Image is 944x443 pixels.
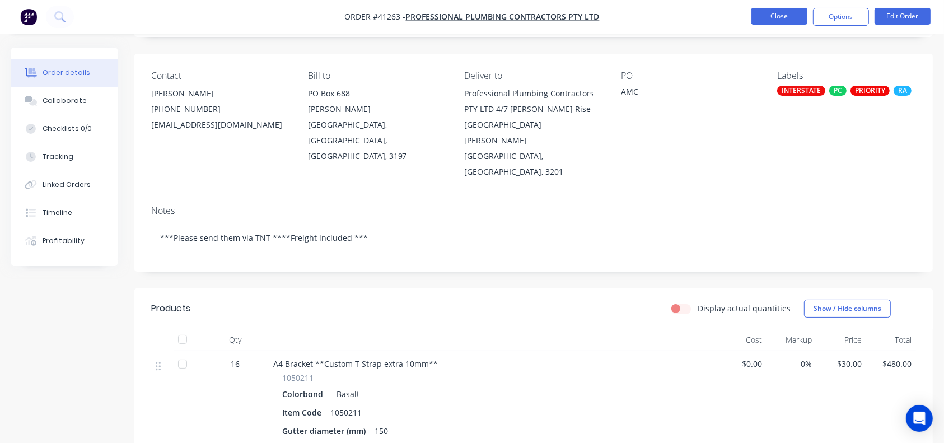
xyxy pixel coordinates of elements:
div: [PHONE_NUMBER] [151,101,290,117]
button: Show / Hide columns [804,300,891,318]
div: Labels [777,71,916,81]
div: PO Box 688 [308,86,447,101]
button: Order details [11,59,118,87]
button: Edit Order [875,8,931,25]
span: 1050211 [282,372,314,384]
div: [PERSON_NAME][GEOGRAPHIC_DATA], [GEOGRAPHIC_DATA], [GEOGRAPHIC_DATA], 3197 [308,101,447,164]
div: Tracking [43,152,73,162]
div: Cost [717,329,767,351]
div: Checklists 0/0 [43,124,92,134]
div: Products [151,302,190,315]
button: Options [813,8,869,26]
div: PC [829,86,847,96]
div: [PERSON_NAME][PHONE_NUMBER][EMAIL_ADDRESS][DOMAIN_NAME] [151,86,290,133]
div: AMC [621,86,760,101]
button: Collaborate [11,87,118,115]
div: Qty [202,329,269,351]
div: 1050211 [326,404,366,421]
div: Price [816,329,866,351]
button: Profitability [11,227,118,255]
img: Factory [20,8,37,25]
span: $480.00 [871,358,912,370]
div: Profitability [43,236,85,246]
span: A4 Bracket **Custom T Strap extra 10mm** [273,358,438,369]
button: Timeline [11,199,118,227]
div: Order details [43,68,90,78]
div: Linked Orders [43,180,91,190]
div: INTERSTATE [777,86,825,96]
label: Display actual quantities [698,302,791,314]
div: RA [894,86,912,96]
button: Linked Orders [11,171,118,199]
button: Checklists 0/0 [11,115,118,143]
div: PO [621,71,760,81]
div: Deliver to [464,71,603,81]
div: Bill to [308,71,447,81]
div: PRIORITY [850,86,890,96]
div: Notes [151,206,916,216]
div: Gutter diameter (mm) [282,423,370,439]
div: Colorbond [282,386,328,402]
button: Close [751,8,807,25]
div: Markup [767,329,816,351]
div: PO Box 688[PERSON_NAME][GEOGRAPHIC_DATA], [GEOGRAPHIC_DATA], [GEOGRAPHIC_DATA], 3197 [308,86,447,164]
div: Professional Plumbing Contractors PTY LTD 4/7 [PERSON_NAME] Rise[GEOGRAPHIC_DATA][PERSON_NAME][GE... [464,86,603,180]
span: 0% [771,358,812,370]
span: 16 [231,358,240,370]
div: Timeline [43,208,72,218]
div: [EMAIL_ADDRESS][DOMAIN_NAME] [151,117,290,133]
div: ***Please send them via TNT ****Freight included *** [151,221,916,255]
span: Order #41263 - [345,12,406,22]
div: 150 [370,423,392,439]
span: $30.00 [821,358,862,370]
a: Professional Plumbing Contractors Pty Ltd [406,12,600,22]
div: Basalt [332,386,359,402]
div: Collaborate [43,96,87,106]
div: [PERSON_NAME] [151,86,290,101]
div: Item Code [282,404,326,421]
div: Total [866,329,916,351]
div: Open Intercom Messenger [906,405,933,432]
div: Professional Plumbing Contractors PTY LTD 4/7 [PERSON_NAME] Rise [464,86,603,117]
div: Contact [151,71,290,81]
span: $0.00 [721,358,762,370]
div: [GEOGRAPHIC_DATA][PERSON_NAME][GEOGRAPHIC_DATA], [GEOGRAPHIC_DATA], 3201 [464,117,603,180]
button: Tracking [11,143,118,171]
